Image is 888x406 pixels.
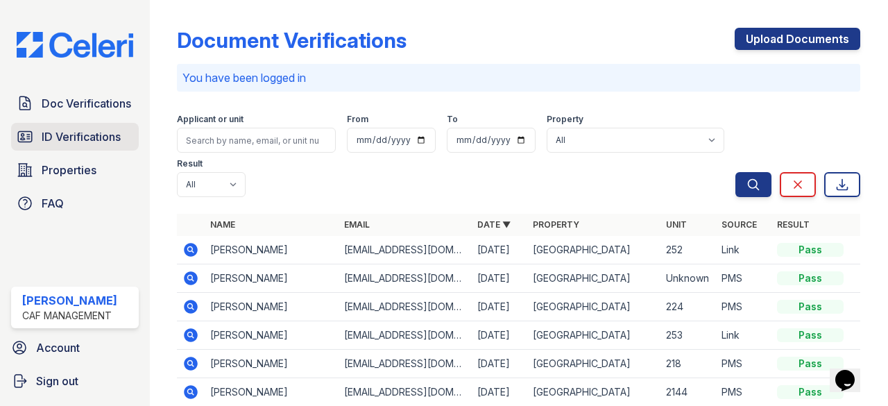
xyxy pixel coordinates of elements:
[660,264,716,293] td: Unknown
[716,293,771,321] td: PMS
[472,236,527,264] td: [DATE]
[6,367,144,395] a: Sign out
[527,321,660,350] td: [GEOGRAPHIC_DATA]
[735,28,860,50] a: Upload Documents
[42,95,131,112] span: Doc Verifications
[339,321,472,350] td: [EMAIL_ADDRESS][DOMAIN_NAME]
[36,339,80,356] span: Account
[344,219,370,230] a: Email
[716,264,771,293] td: PMS
[11,156,139,184] a: Properties
[177,158,203,169] label: Result
[477,219,511,230] a: Date ▼
[22,309,117,323] div: CAF Management
[177,128,336,153] input: Search by name, email, or unit number
[721,219,757,230] a: Source
[777,328,844,342] div: Pass
[527,293,660,321] td: [GEOGRAPHIC_DATA]
[205,321,338,350] td: [PERSON_NAME]
[660,321,716,350] td: 253
[777,357,844,371] div: Pass
[205,350,338,378] td: [PERSON_NAME]
[660,350,716,378] td: 218
[6,334,144,362] a: Account
[339,264,472,293] td: [EMAIL_ADDRESS][DOMAIN_NAME]
[777,300,844,314] div: Pass
[339,293,472,321] td: [EMAIL_ADDRESS][DOMAIN_NAME]
[777,219,810,230] a: Result
[11,189,139,217] a: FAQ
[36,373,78,389] span: Sign out
[472,350,527,378] td: [DATE]
[339,236,472,264] td: [EMAIL_ADDRESS][DOMAIN_NAME]
[22,292,117,309] div: [PERSON_NAME]
[666,219,687,230] a: Unit
[547,114,583,125] label: Property
[472,264,527,293] td: [DATE]
[527,264,660,293] td: [GEOGRAPHIC_DATA]
[177,28,407,53] div: Document Verifications
[177,114,244,125] label: Applicant or unit
[347,114,368,125] label: From
[472,321,527,350] td: [DATE]
[830,350,874,392] iframe: chat widget
[716,350,771,378] td: PMS
[777,271,844,285] div: Pass
[447,114,458,125] label: To
[6,32,144,58] img: CE_Logo_Blue-a8612792a0a2168367f1c8372b55b34899dd931a85d93a1a3d3e32e68fde9ad4.png
[777,243,844,257] div: Pass
[716,236,771,264] td: Link
[339,350,472,378] td: [EMAIL_ADDRESS][DOMAIN_NAME]
[205,236,338,264] td: [PERSON_NAME]
[527,350,660,378] td: [GEOGRAPHIC_DATA]
[42,162,96,178] span: Properties
[660,236,716,264] td: 252
[716,321,771,350] td: Link
[205,293,338,321] td: [PERSON_NAME]
[182,69,855,86] p: You have been logged in
[472,293,527,321] td: [DATE]
[11,90,139,117] a: Doc Verifications
[533,219,579,230] a: Property
[42,128,121,145] span: ID Verifications
[660,293,716,321] td: 224
[210,219,235,230] a: Name
[42,195,64,212] span: FAQ
[527,236,660,264] td: [GEOGRAPHIC_DATA]
[205,264,338,293] td: [PERSON_NAME]
[777,385,844,399] div: Pass
[11,123,139,151] a: ID Verifications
